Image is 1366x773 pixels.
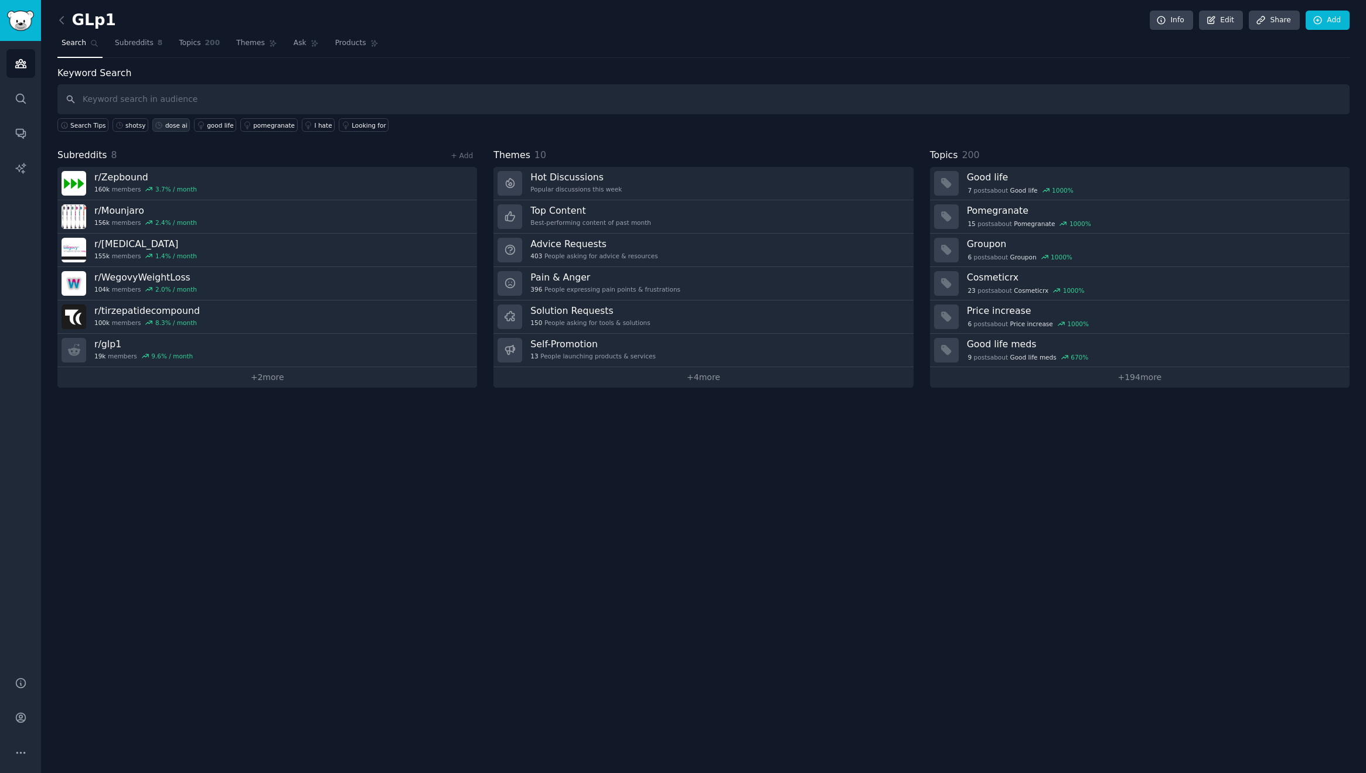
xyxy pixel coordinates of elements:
[530,218,651,227] div: Best-performing content of past month
[530,352,656,360] div: People launching products & services
[968,253,972,261] span: 6
[493,148,530,163] span: Themes
[113,118,148,132] a: shotsy
[967,171,1341,183] h3: Good life
[530,305,650,317] h3: Solution Requests
[967,185,1075,196] div: post s about
[302,118,335,132] a: I hate
[57,234,477,267] a: r/[MEDICAL_DATA]155kmembers1.4% / month
[194,118,236,132] a: good life
[111,34,166,58] a: Subreddits8
[57,300,477,334] a: r/tirzepatidecompound100kmembers8.3% / month
[94,218,197,227] div: members
[335,38,366,49] span: Products
[967,319,1090,329] div: post s about
[115,38,154,49] span: Subreddits
[1051,253,1072,261] div: 1000 %
[165,121,188,129] div: dose ai
[94,171,197,183] h3: r/ Zepbound
[57,84,1350,114] input: Keyword search in audience
[70,121,106,129] span: Search Tips
[530,319,650,327] div: People asking for tools & solutions
[125,121,145,129] div: shotsy
[57,118,108,132] button: Search Tips
[1014,220,1055,228] span: Pomegranate
[94,352,193,360] div: members
[253,121,295,129] div: pomegranate
[94,252,197,260] div: members
[930,334,1350,367] a: Good life meds9postsaboutGood life meds670%
[179,38,200,49] span: Topics
[493,234,913,267] a: Advice Requests403People asking for advice & resources
[94,238,197,250] h3: r/ [MEDICAL_DATA]
[94,285,197,293] div: members
[1014,286,1048,295] span: Cosmeticrx
[530,352,538,360] span: 13
[155,285,197,293] div: 2.0 % / month
[155,185,197,193] div: 3.7 % / month
[930,367,1350,388] a: +194more
[1052,186,1074,194] div: 1000 %
[94,204,197,217] h3: r/ Mounjaro
[352,121,386,129] div: Looking for
[967,271,1341,283] h3: Cosmeticrx
[967,252,1074,262] div: post s about
[1010,320,1053,328] span: Price increase
[530,238,658,250] h3: Advice Requests
[62,305,86,329] img: tirzepatidecompound
[968,186,972,194] span: 7
[1010,353,1057,361] span: Good life meds
[493,167,913,200] a: Hot DiscussionsPopular discussions this week
[94,271,197,283] h3: r/ WegovyWeightLoss
[1071,353,1088,361] div: 670 %
[1010,253,1037,261] span: Groupon
[158,38,163,49] span: 8
[57,367,477,388] a: +2more
[968,353,972,361] span: 9
[1067,320,1089,328] div: 1000 %
[930,200,1350,234] a: Pomegranate15postsaboutPomegranate1000%
[967,285,1086,296] div: post s about
[493,367,913,388] a: +4more
[57,11,116,30] h2: GLp1
[175,34,224,58] a: Topics200
[151,352,193,360] div: 9.6 % / month
[57,148,107,163] span: Subreddits
[94,185,197,193] div: members
[530,338,656,350] h3: Self-Promotion
[94,252,110,260] span: 155k
[493,200,913,234] a: Top ContentBest-performing content of past month
[205,38,220,49] span: 200
[967,238,1341,250] h3: Groupon
[968,320,972,328] span: 6
[534,149,546,160] span: 10
[94,285,110,293] span: 104k
[62,238,86,262] img: Semaglutide
[530,252,658,260] div: People asking for advice & resources
[451,152,473,160] a: + Add
[930,234,1350,267] a: Groupon6postsaboutGroupon1000%
[1306,11,1350,30] a: Add
[57,200,477,234] a: r/Mounjaro156kmembers2.4% / month
[930,267,1350,300] a: Cosmeticrx23postsaboutCosmeticrx1000%
[493,334,913,367] a: Self-Promotion13People launching products & services
[57,267,477,300] a: r/WegovyWeightLoss104kmembers2.0% / month
[111,149,117,160] span: 8
[294,38,306,49] span: Ask
[968,220,975,228] span: 15
[1249,11,1299,30] a: Share
[530,252,542,260] span: 403
[1063,286,1085,295] div: 1000 %
[240,118,297,132] a: pomegranate
[967,305,1341,317] h3: Price increase
[1199,11,1243,30] a: Edit
[530,319,542,327] span: 150
[57,34,103,58] a: Search
[94,305,200,317] h3: r/ tirzepatidecompound
[62,38,86,49] span: Search
[331,34,383,58] a: Products
[94,319,110,327] span: 100k
[232,34,281,58] a: Themes
[962,149,979,160] span: 200
[530,271,680,283] h3: Pain & Anger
